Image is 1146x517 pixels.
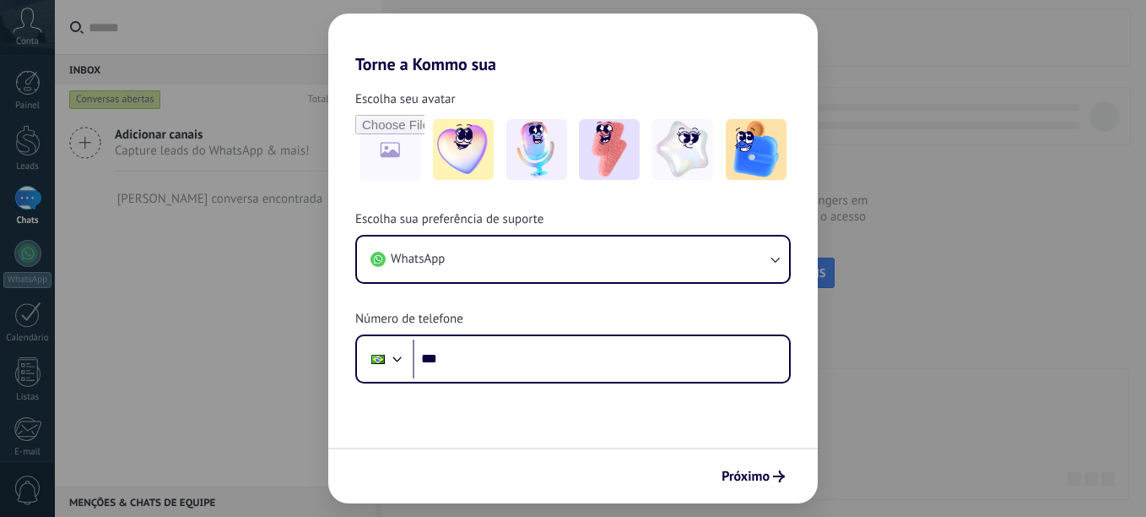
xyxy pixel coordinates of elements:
img: -4.jpeg [652,119,713,180]
img: -5.jpeg [726,119,787,180]
span: Próximo [722,471,770,482]
img: -2.jpeg [506,119,567,180]
button: Próximo [714,462,792,491]
img: -1.jpeg [433,119,494,180]
div: Brazil: + 55 [362,341,394,377]
button: WhatsApp [357,237,789,282]
h2: Torne a Kommo sua [328,14,818,74]
span: WhatsApp [391,251,445,268]
span: Escolha seu avatar [355,91,456,108]
span: Escolha sua preferência de suporte [355,211,543,228]
img: -3.jpeg [579,119,640,180]
span: Número de telefone [355,311,463,328]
